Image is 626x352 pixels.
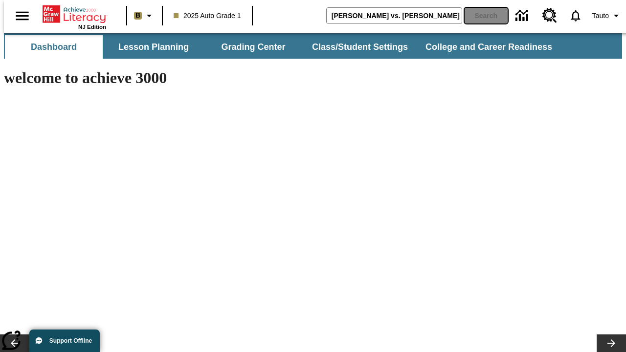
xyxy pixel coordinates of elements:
button: Class/Student Settings [304,35,416,59]
div: Home [43,3,106,30]
button: Grading Center [204,35,302,59]
button: College and Career Readiness [418,35,560,59]
a: Notifications [563,3,588,28]
a: Data Center [510,2,537,29]
span: Tauto [592,11,609,21]
button: Lesson carousel, Next [597,334,626,352]
span: Support Offline [49,337,92,344]
button: Open side menu [8,1,37,30]
span: 2025 Auto Grade 1 [174,11,241,21]
div: SubNavbar [4,33,622,59]
button: Support Offline [29,330,100,352]
button: Boost Class color is light brown. Change class color [130,7,159,24]
div: SubNavbar [4,35,561,59]
input: search field [327,8,462,23]
button: Profile/Settings [588,7,626,24]
span: B [135,9,140,22]
h1: welcome to achieve 3000 [4,69,426,87]
button: Dashboard [5,35,103,59]
button: Lesson Planning [105,35,202,59]
a: Resource Center, Will open in new tab [537,2,563,29]
span: NJ Edition [78,24,106,30]
a: Home [43,4,106,24]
